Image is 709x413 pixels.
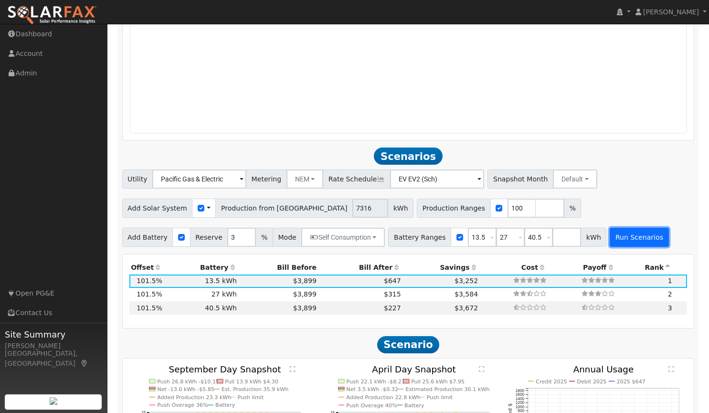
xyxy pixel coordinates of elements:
[668,277,672,285] span: 1
[129,261,164,275] th: Offset
[190,228,228,247] span: Reserve
[7,5,97,25] img: SolarFax
[347,386,399,392] text: Net 3.5 kWh -$0.32
[164,301,238,315] td: 40.5 kWh
[374,148,442,165] span: Scenarios
[137,304,162,312] span: 101.5%
[564,199,581,218] span: %
[479,365,485,372] text: 
[239,261,318,275] th: Bill Before
[516,388,525,393] text: 1800
[169,364,281,374] text: September Day Snapshot
[516,404,525,409] text: 1000
[583,264,606,271] span: Payoff
[384,277,401,285] span: $647
[372,364,456,374] text: April Day Snapshot
[164,261,238,275] th: Battery
[388,199,413,218] span: kWh
[412,378,465,384] text: Pull 25.6 kWh $7.95
[417,199,490,218] span: Production Ranges
[617,378,646,384] text: 2025 $647
[50,397,57,405] img: retrieve
[487,169,553,189] span: Snapshot Month
[137,290,162,298] span: 101.5%
[215,199,353,218] span: Production from [GEOGRAPHIC_DATA]
[293,304,317,312] span: $3,899
[323,169,391,189] span: Rate Schedule
[516,396,525,401] text: 1400
[427,394,453,401] text: Push limit
[80,360,89,367] a: Map
[390,169,484,189] input: Select a Rate Schedule
[553,169,597,189] button: Default
[516,392,525,397] text: 1600
[157,402,208,409] text: Push Overage 36%
[237,394,264,401] text: Push limit
[164,275,238,288] td: 13.5 kWh
[293,290,317,298] span: $3,899
[518,408,524,413] text: 800
[5,341,102,351] div: [PERSON_NAME]
[645,264,664,271] span: Rank
[406,386,490,392] text: Estimated Production 30.1 kWh
[610,228,668,247] button: Run Scenarios
[573,364,634,374] text: Annual Usage
[668,290,672,298] span: 2
[643,8,699,16] span: [PERSON_NAME]
[384,304,401,312] span: $227
[5,349,102,369] div: [GEOGRAPHIC_DATA], [GEOGRAPHIC_DATA]
[668,365,674,372] text: 
[455,304,478,312] span: $3,672
[293,277,317,285] span: $3,899
[577,378,606,384] text: Debit 2025
[157,394,231,401] text: Added Production 23.3 kWh
[668,304,672,312] span: 3
[347,394,421,401] text: Added Production 22.8 kWh
[273,228,302,247] span: Mode
[255,228,273,247] span: %
[225,378,278,384] text: Pull 13.9 kWh $4.30
[455,290,478,298] span: $3,584
[440,264,469,271] span: Savings
[290,365,296,372] text: 
[347,402,398,409] text: Push Overage 40%
[152,169,246,189] input: Select a Utility
[122,199,193,218] span: Add Solar System
[318,261,403,275] th: Bill After
[301,228,385,247] button: Self Consumption
[157,378,219,384] text: Push 26.8 kWh -$10.15
[157,386,214,392] text: Net -13.0 kWh -$5.85
[215,402,235,409] text: Battery
[347,378,405,384] text: Push 22.1 kWh -$8.27
[5,328,102,341] span: Site Summary
[246,169,287,189] span: Metering
[516,400,525,405] text: 1200
[122,169,153,189] span: Utility
[405,402,425,409] text: Battery
[137,277,162,285] span: 101.5%
[122,228,173,247] span: Add Battery
[581,228,606,247] span: kWh
[455,277,478,285] span: $3,252
[222,386,289,392] text: Est. Production 35.9 kWh
[384,290,401,298] span: $315
[388,228,451,247] span: Battery Ranges
[286,169,324,189] button: NEM
[164,288,238,301] td: 27 kWh
[377,336,440,353] span: Scenario
[536,378,567,384] text: Credit 2025
[521,264,538,271] span: Cost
